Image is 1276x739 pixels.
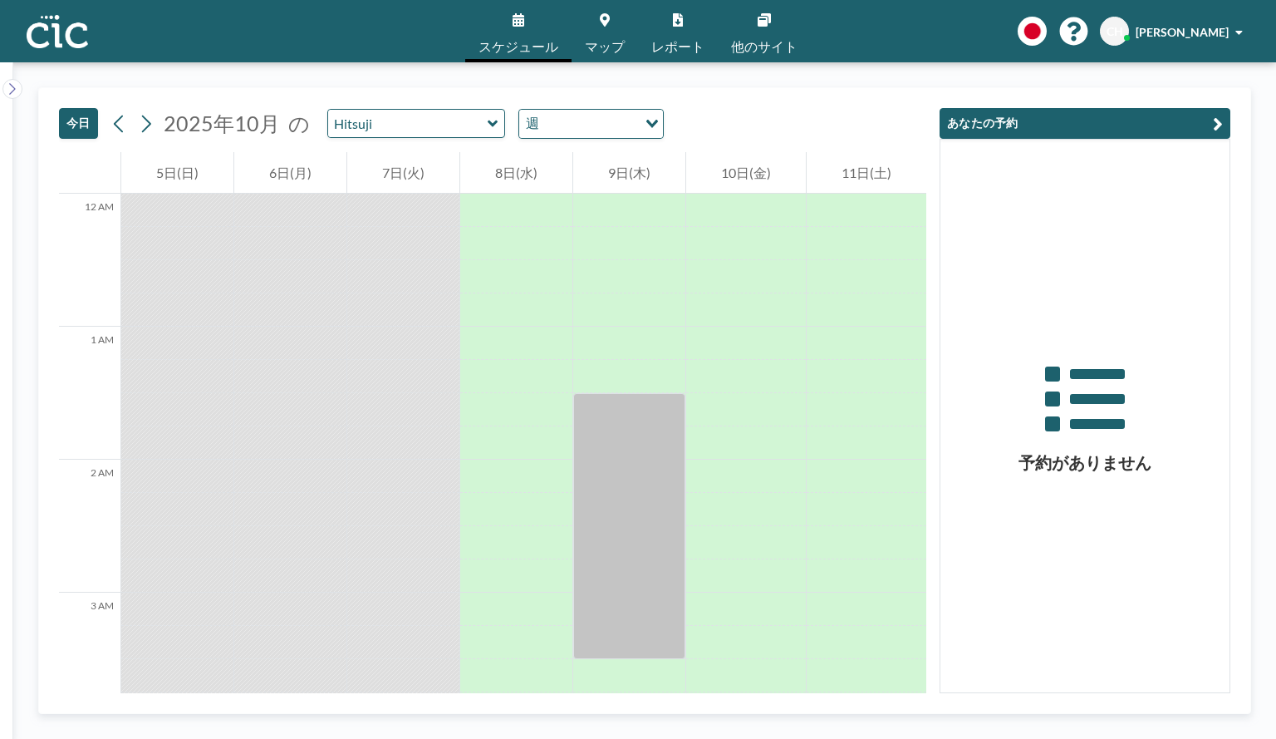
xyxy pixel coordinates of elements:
div: 9日(木) [573,152,685,194]
div: 1 AM [59,327,120,460]
span: [PERSON_NAME] [1136,25,1229,39]
h3: 予約がありません [940,452,1229,473]
button: あなたの予約 [940,108,1230,139]
input: Search for option [544,113,636,135]
span: スケジュール [478,40,558,53]
div: 10日(金) [686,152,806,194]
span: の [288,111,310,136]
div: 11日(土) [807,152,926,194]
div: Search for option [519,110,663,138]
span: 2025年10月 [164,111,280,135]
div: 12 AM [59,194,120,327]
span: 週 [523,113,542,135]
div: 7日(火) [347,152,459,194]
div: 8日(水) [460,152,572,194]
div: 3 AM [59,593,120,726]
div: 5日(日) [121,152,233,194]
span: マップ [585,40,625,53]
span: CH [1107,24,1123,39]
button: 今日 [59,108,98,139]
input: Hitsuji [328,110,488,137]
span: レポート [651,40,704,53]
div: 2 AM [59,460,120,593]
div: 6日(月) [234,152,346,194]
img: organization-logo [27,15,88,48]
span: 他のサイト [731,40,797,53]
